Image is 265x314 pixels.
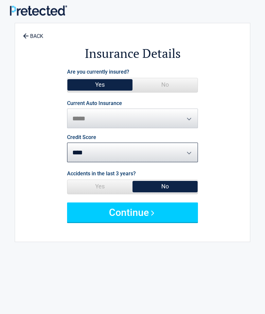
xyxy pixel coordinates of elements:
[67,169,136,178] label: Accidents in the last 3 years?
[67,180,132,193] span: Yes
[132,180,198,193] span: No
[67,101,122,106] label: Current Auto Insurance
[18,45,247,62] h2: Insurance Details
[67,78,132,91] span: Yes
[67,135,96,140] label: Credit Score
[67,67,129,76] label: Are you currently insured?
[67,202,198,222] button: Continue
[132,78,198,91] span: No
[10,5,67,16] img: Main Logo
[22,27,44,39] a: BACK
